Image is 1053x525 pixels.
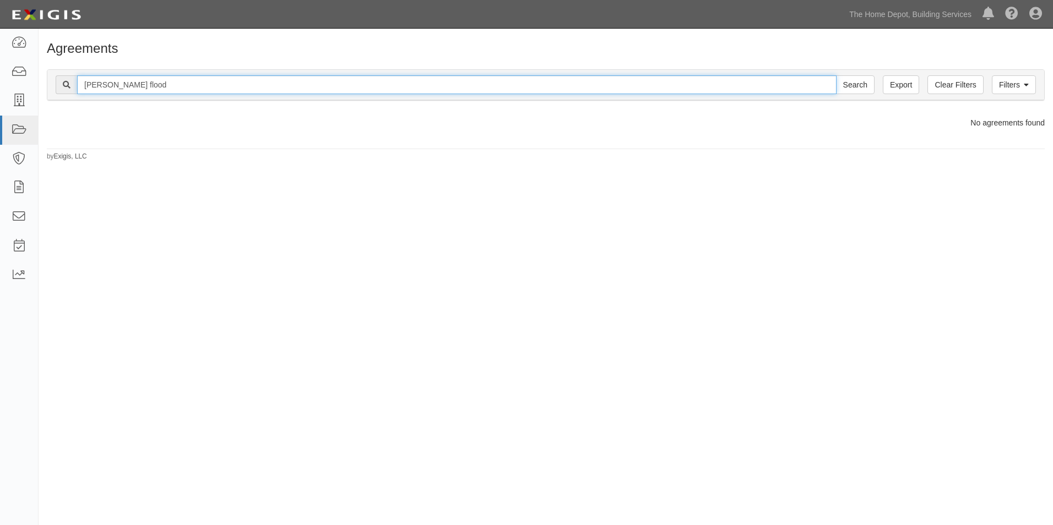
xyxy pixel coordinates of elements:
h1: Agreements [47,41,1045,56]
a: The Home Depot, Building Services [844,3,977,25]
input: Search [836,75,875,94]
small: by [47,152,87,161]
a: Clear Filters [927,75,983,94]
input: Search [77,75,837,94]
a: Exigis, LLC [54,152,87,160]
i: Help Center - Complianz [1005,8,1018,21]
div: No agreements found [39,117,1053,128]
a: Export [883,75,919,94]
img: logo-5460c22ac91f19d4615b14bd174203de0afe785f0fc80cf4dbbc73dc1793850b.png [8,5,84,25]
a: Filters [992,75,1036,94]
